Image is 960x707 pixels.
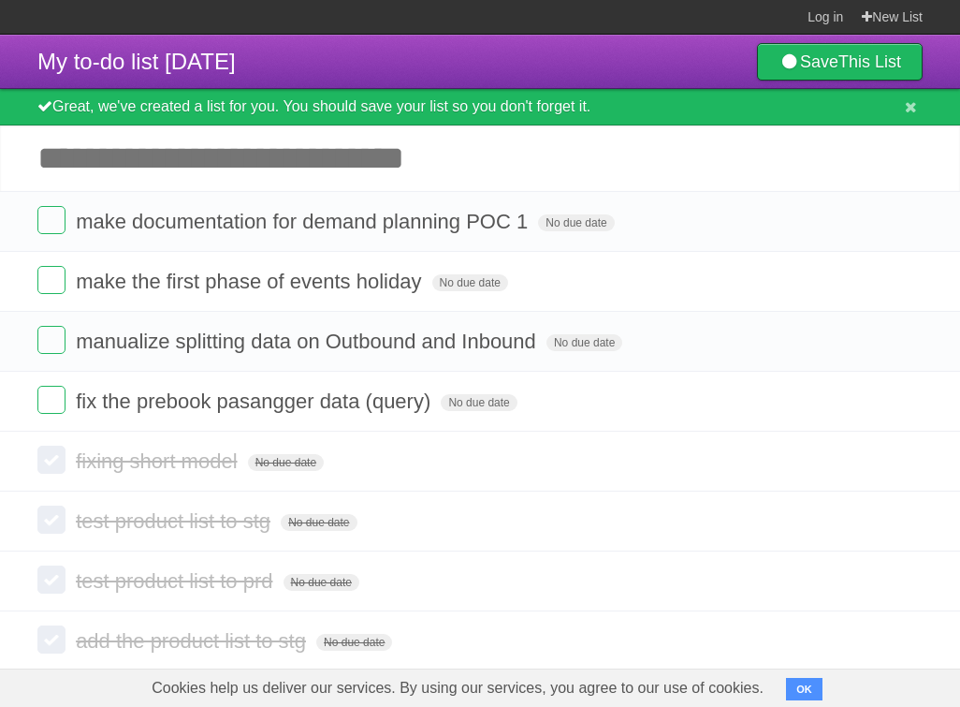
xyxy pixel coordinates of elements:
label: Done [37,446,65,474]
label: Done [37,326,65,354]
label: Done [37,506,65,534]
span: No due date [538,214,614,231]
label: Done [37,266,65,294]
span: make the first phase of events holiday [76,270,426,293]
span: Cookies help us deliver our services. By using our services, you agree to our use of cookies. [133,670,782,707]
span: test product list to prd [76,569,277,593]
span: No due date [546,334,622,351]
span: No due date [441,394,516,411]
span: No due date [248,454,324,471]
label: Star task [808,206,844,237]
span: fixing short model [76,449,241,473]
label: Star task [808,266,844,297]
span: No due date [432,274,508,291]
label: Done [37,566,65,594]
span: No due date [281,514,356,531]
span: test product list to stg [76,509,275,533]
b: This List [838,52,901,71]
span: add the product list to stg [76,629,311,653]
label: Done [37,386,65,414]
label: Star task [808,386,844,417]
a: SaveThis List [757,43,923,81]
span: fix the prebook pasangger data (query) [76,390,435,413]
label: Done [37,206,65,234]
button: OK [786,678,822,700]
label: Done [37,626,65,654]
span: No due date [284,574,359,591]
span: My to-do list [DATE] [37,49,236,74]
span: make documentation for demand planning POC 1 [76,210,532,233]
span: No due date [316,634,392,651]
span: manualize splitting data on Outbound and Inbound [76,330,541,353]
label: Star task [808,326,844,357]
